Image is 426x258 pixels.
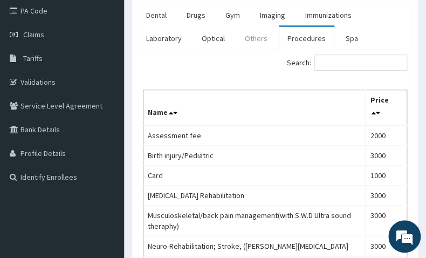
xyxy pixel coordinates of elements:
td: 3000 [366,205,407,236]
div: Minimize live chat window [177,5,203,31]
img: d_794563401_company_1708531726252_794563401 [20,54,44,81]
textarea: Type your message and hit 'Enter' [5,156,205,194]
a: Optical [193,27,233,50]
a: Dental [138,4,175,26]
a: Laboratory [138,27,190,50]
a: Spa [337,27,367,50]
th: Name [143,90,366,125]
a: Others [236,27,276,50]
td: 3000 [366,185,407,205]
input: Search: [314,55,407,71]
td: Neuro-Rehabilitation; Stroke, ([PERSON_NAME][MEDICAL_DATA] [143,236,366,256]
label: Search: [287,55,407,71]
a: Immunizations [297,4,360,26]
td: Card [143,165,366,185]
a: Procedures [279,27,334,50]
span: Claims [23,30,44,39]
td: 3000 [366,145,407,165]
a: Drugs [178,4,214,26]
td: 1000 [366,165,407,185]
div: Chat with us now [56,60,181,74]
td: Musculoskeletal/back pain management(with S.W.D Ultra sound theraphy) [143,205,366,236]
span: Tariffs [23,53,43,63]
td: Assessment fee [143,125,366,146]
span: We're online! [63,66,149,175]
td: Birth injury/Pediatric [143,145,366,165]
a: Imaging [251,4,294,26]
td: [MEDICAL_DATA] Rehabilitation [143,185,366,205]
td: 2000 [366,125,407,146]
td: 3000 [366,236,407,256]
a: Gym [217,4,249,26]
th: Price [366,90,407,125]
